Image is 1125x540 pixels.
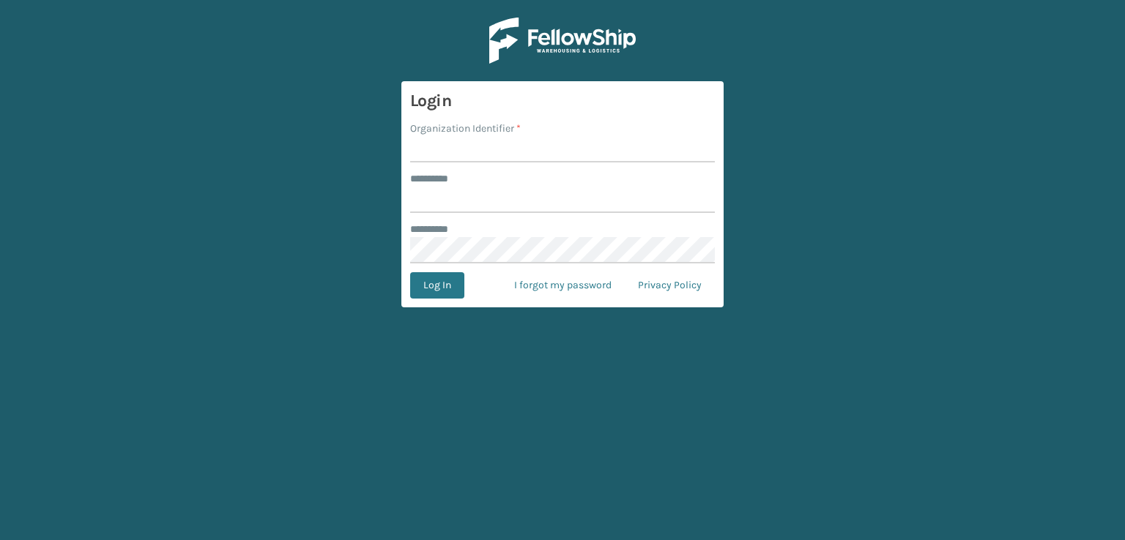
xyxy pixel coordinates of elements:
a: Privacy Policy [625,272,715,299]
label: Organization Identifier [410,121,521,136]
button: Log In [410,272,464,299]
img: Logo [489,18,636,64]
h3: Login [410,90,715,112]
a: I forgot my password [501,272,625,299]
